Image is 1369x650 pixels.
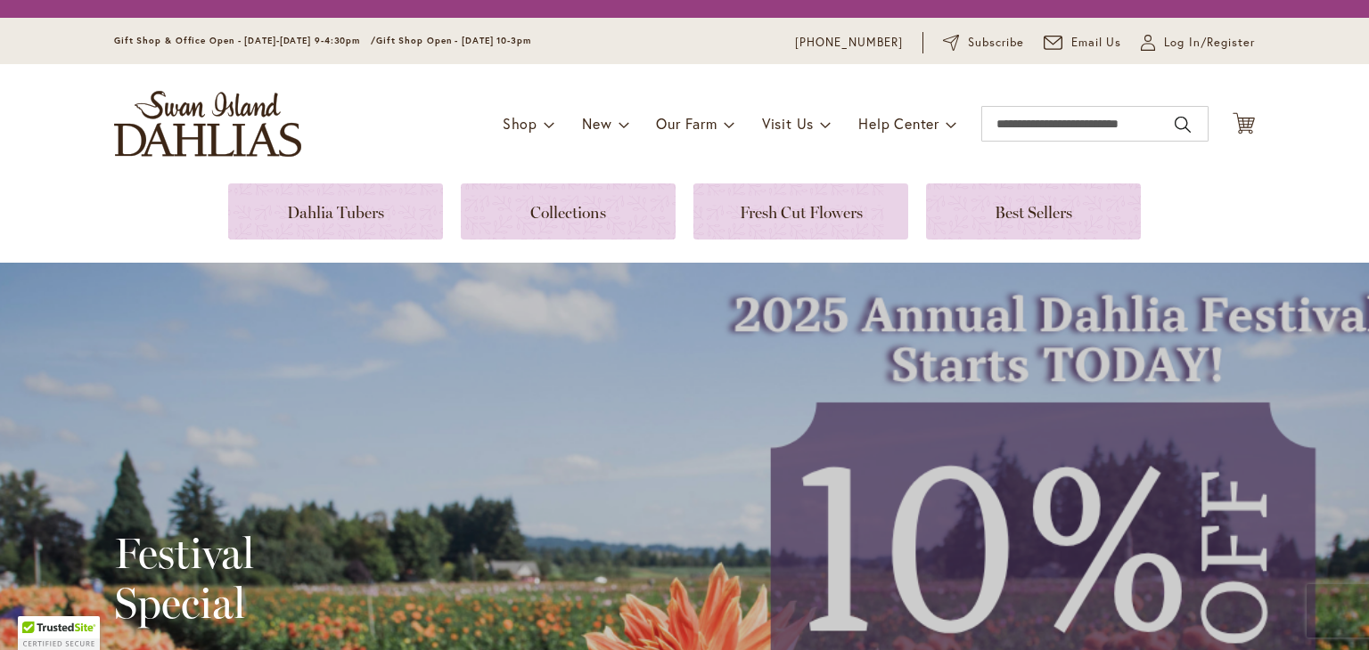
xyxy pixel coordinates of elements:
[1175,110,1191,139] button: Search
[503,114,537,133] span: Shop
[943,34,1024,52] a: Subscribe
[656,114,717,133] span: Our Farm
[114,91,301,157] a: store logo
[858,114,939,133] span: Help Center
[18,616,100,650] div: TrustedSite Certified
[762,114,814,133] span: Visit Us
[1071,34,1122,52] span: Email Us
[376,35,531,46] span: Gift Shop Open - [DATE] 10-3pm
[1141,34,1255,52] a: Log In/Register
[114,528,577,628] h2: Festival Special
[582,114,611,133] span: New
[968,34,1024,52] span: Subscribe
[1164,34,1255,52] span: Log In/Register
[114,35,376,46] span: Gift Shop & Office Open - [DATE]-[DATE] 9-4:30pm /
[795,34,903,52] a: [PHONE_NUMBER]
[1044,34,1122,52] a: Email Us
